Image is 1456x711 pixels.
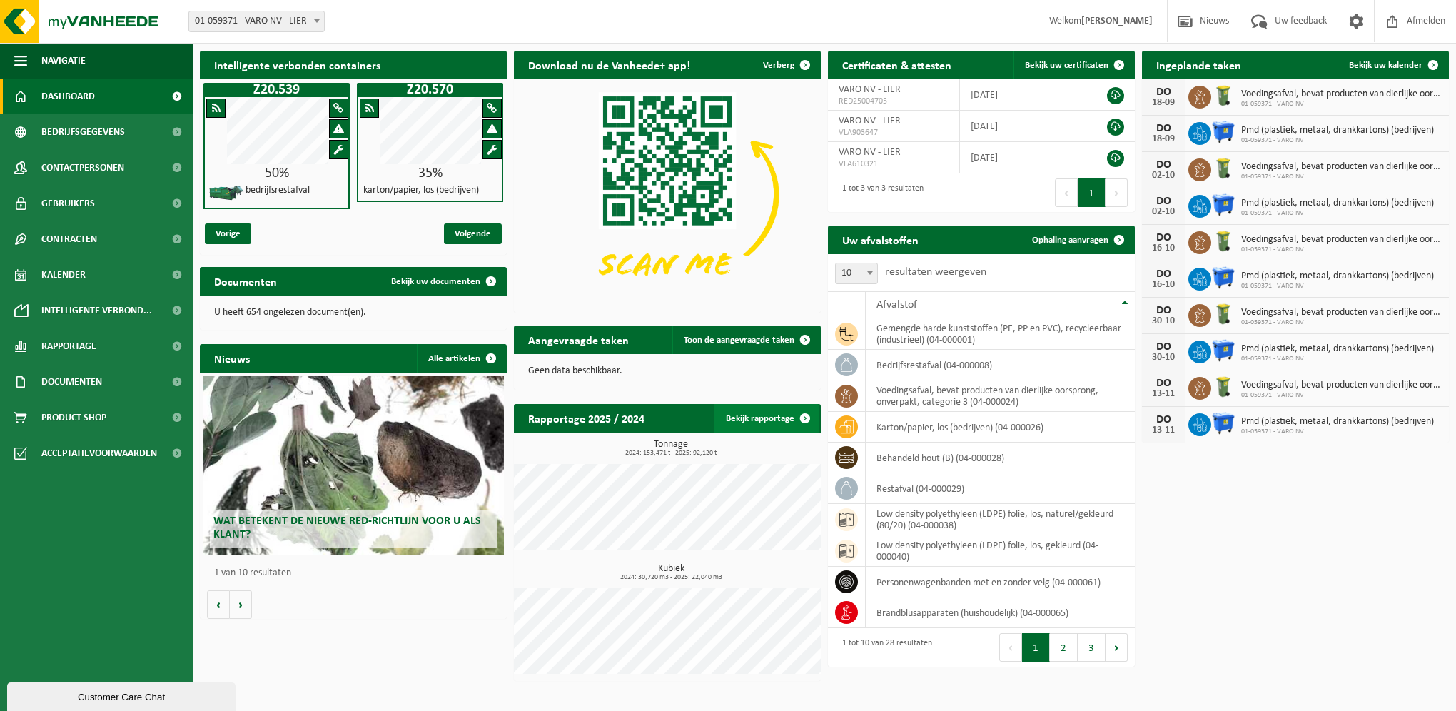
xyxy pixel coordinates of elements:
[839,116,901,126] span: VARO NV - LIER
[1241,416,1434,428] span: Pmd (plastiek, metaal, drankkartons) (bedrijven)
[7,680,238,711] iframe: chat widget
[999,633,1022,662] button: Previous
[866,597,1135,628] td: brandblusapparaten (huishoudelijk) (04-000065)
[1211,156,1235,181] img: WB-0140-HPE-GN-50
[1149,196,1178,207] div: DO
[1149,243,1178,253] div: 16-10
[839,96,949,107] span: RED25004705
[41,435,157,471] span: Acceptatievoorwaarden
[1211,266,1235,290] img: WB-1100-HPE-BE-01
[866,318,1135,350] td: gemengde harde kunststoffen (PE, PP en PVC), recycleerbaar (industrieel) (04-000001)
[1078,178,1106,207] button: 1
[1241,209,1434,218] span: 01-059371 - VARO NV
[1338,51,1447,79] a: Bekijk uw kalender
[1241,125,1434,136] span: Pmd (plastiek, metaal, drankkartons) (bedrijven)
[1149,353,1178,363] div: 30-10
[214,308,492,318] p: U heeft 654 ongelezen document(en).
[1055,178,1078,207] button: Previous
[380,267,505,296] a: Bekijk uw documenten
[41,114,125,150] span: Bedrijfsgegevens
[1211,338,1235,363] img: WB-1100-HPE-BE-01
[521,440,821,457] h3: Tonnage
[41,43,86,79] span: Navigatie
[208,184,244,202] img: HK-XZ-20-GN-01
[189,11,324,31] span: 01-059371 - VARO NV - LIER
[188,11,325,32] span: 01-059371 - VARO NV - LIER
[1241,380,1442,391] span: Voedingsafval, bevat producten van dierlijke oorsprong, onverpakt, categorie 3
[752,51,819,79] button: Verberg
[1211,411,1235,435] img: WB-1100-HPE-BE-01
[1149,86,1178,98] div: DO
[1241,282,1434,291] span: 01-059371 - VARO NV
[1022,633,1050,662] button: 1
[521,450,821,457] span: 2024: 153,471 t - 2025: 92,120 t
[1050,633,1078,662] button: 2
[1241,100,1442,109] span: 01-059371 - VARO NV
[41,79,95,114] span: Dashboard
[866,380,1135,412] td: voedingsafval, bevat producten van dierlijke oorsprong, onverpakt, categorie 3 (04-000024)
[1211,84,1235,108] img: WB-0140-HPE-GN-50
[1211,375,1235,399] img: WB-0140-HPE-GN-50
[1149,159,1178,171] div: DO
[213,515,481,540] span: Wat betekent de nieuwe RED-richtlijn voor u als klant?
[836,263,877,283] span: 10
[200,267,291,295] h2: Documenten
[1241,89,1442,100] span: Voedingsafval, bevat producten van dierlijke oorsprong, onverpakt, categorie 3
[205,166,348,181] div: 50%
[41,328,96,364] span: Rapportage
[866,567,1135,597] td: personenwagenbanden met en zonder velg (04-000061)
[214,568,500,578] p: 1 van 10 resultaten
[828,226,933,253] h2: Uw afvalstoffen
[1211,302,1235,326] img: WB-0140-HPE-GN-50
[1078,633,1106,662] button: 3
[41,186,95,221] span: Gebruikers
[41,257,86,293] span: Kalender
[1106,633,1128,662] button: Next
[514,404,659,432] h2: Rapportage 2025 / 2024
[41,221,97,257] span: Contracten
[1149,134,1178,144] div: 18-09
[1211,193,1235,217] img: WB-1100-HPE-BE-01
[1149,378,1178,389] div: DO
[1149,341,1178,353] div: DO
[866,443,1135,473] td: behandeld hout (B) (04-000028)
[1241,246,1442,254] span: 01-059371 - VARO NV
[672,326,819,354] a: Toon de aangevraagde taken
[200,51,507,79] h2: Intelligente verbonden containers
[1149,425,1178,435] div: 13-11
[1149,414,1178,425] div: DO
[358,166,502,181] div: 35%
[514,326,643,353] h2: Aangevraagde taken
[1211,120,1235,144] img: WB-1100-HPE-BE-01
[1149,305,1178,316] div: DO
[521,564,821,581] h3: Kubiek
[41,150,124,186] span: Contactpersonen
[514,79,821,310] img: Download de VHEPlus App
[205,223,251,244] span: Vorige
[246,186,310,196] h4: bedrijfsrestafval
[1149,123,1178,134] div: DO
[1211,229,1235,253] img: WB-0140-HPE-GN-50
[1241,173,1442,181] span: 01-059371 - VARO NV
[1349,61,1422,70] span: Bekijk uw kalender
[885,266,986,278] label: resultaten weergeven
[866,504,1135,535] td: low density polyethyleen (LDPE) folie, los, naturel/gekleurd (80/20) (04-000038)
[684,336,794,345] span: Toon de aangevraagde taken
[417,344,505,373] a: Alle artikelen
[960,79,1068,111] td: [DATE]
[839,158,949,170] span: VLA610321
[41,293,152,328] span: Intelligente verbond...
[835,632,932,663] div: 1 tot 10 van 28 resultaten
[363,186,479,196] h4: karton/papier, los (bedrijven)
[200,344,264,372] h2: Nieuws
[835,263,878,284] span: 10
[1241,343,1434,355] span: Pmd (plastiek, metaal, drankkartons) (bedrijven)
[866,473,1135,504] td: restafval (04-000029)
[1081,16,1153,26] strong: [PERSON_NAME]
[866,350,1135,380] td: bedrijfsrestafval (04-000008)
[521,574,821,581] span: 2024: 30,720 m3 - 2025: 22,040 m3
[391,277,480,286] span: Bekijk uw documenten
[1241,234,1442,246] span: Voedingsafval, bevat producten van dierlijke oorsprong, onverpakt, categorie 3
[839,127,949,138] span: VLA903647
